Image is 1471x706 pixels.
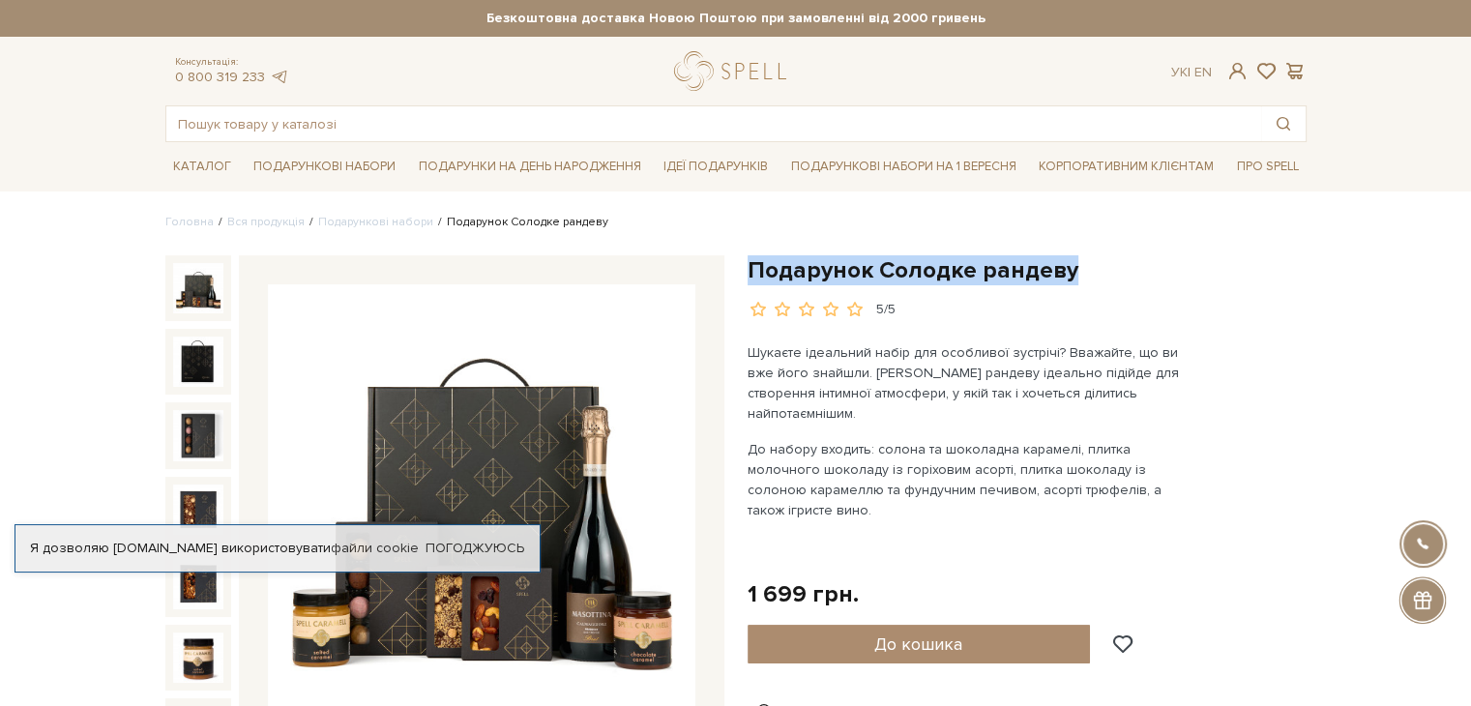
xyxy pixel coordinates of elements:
[173,632,223,683] img: Подарунок Солодке рандеву
[227,215,305,229] a: Вся продукція
[674,51,795,91] a: logo
[15,540,540,557] div: Я дозволяю [DOMAIN_NAME] використовувати
[1229,152,1307,182] a: Про Spell
[1261,106,1306,141] button: Пошук товару у каталозі
[173,410,223,460] img: Подарунок Солодке рандеву
[173,558,223,608] img: Подарунок Солодке рандеву
[748,439,1201,520] p: До набору входить: солона та шоколадна карамелі, плитка молочного шоколаду із горіховим асорті, п...
[246,152,403,182] a: Подарункові набори
[166,106,1261,141] input: Пошук товару у каталозі
[331,540,419,556] a: файли cookie
[173,485,223,535] img: Подарунок Солодке рандеву
[748,255,1307,285] h1: Подарунок Солодке рандеву
[433,214,608,231] li: Подарунок Солодке рандеву
[165,10,1307,27] strong: Безкоштовна доставка Новою Поштою при замовленні від 2000 гривень
[411,152,649,182] a: Подарунки на День народження
[874,633,962,655] span: До кошика
[165,215,214,229] a: Головна
[175,69,265,85] a: 0 800 319 233
[175,56,289,69] span: Консультація:
[173,337,223,387] img: Подарунок Солодке рандеву
[165,152,239,182] a: Каталог
[270,69,289,85] a: telegram
[1171,64,1212,81] div: Ук
[748,625,1091,663] button: До кошика
[1031,150,1221,183] a: Корпоративним клієнтам
[783,150,1024,183] a: Подарункові набори на 1 Вересня
[173,263,223,313] img: Подарунок Солодке рандеву
[318,215,433,229] a: Подарункові набори
[876,301,896,319] div: 5/5
[748,342,1201,424] p: Шукаєте ідеальний набір для особливої зустрічі? Вважайте, що ви вже його знайшли. [PERSON_NAME] р...
[748,579,859,609] div: 1 699 грн.
[1194,64,1212,80] a: En
[1188,64,1191,80] span: |
[426,540,524,557] a: Погоджуюсь
[656,152,776,182] a: Ідеї подарунків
